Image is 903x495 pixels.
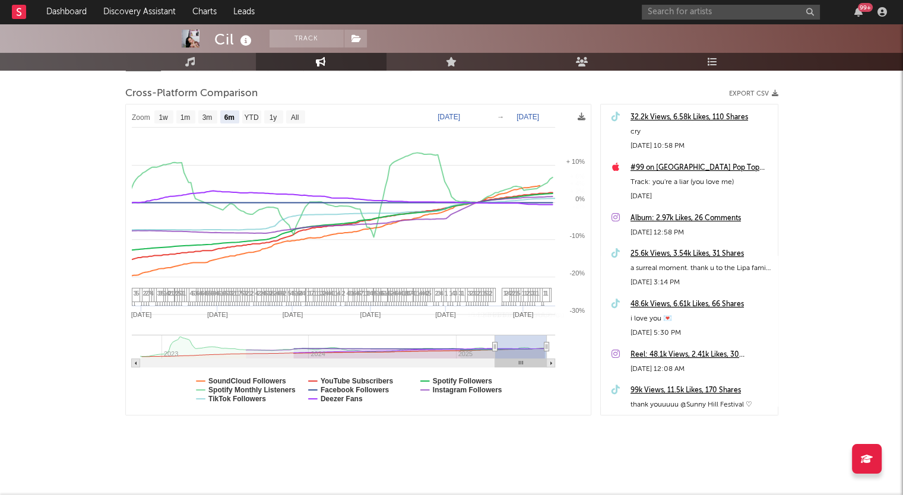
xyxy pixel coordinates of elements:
div: Cil [214,30,255,49]
div: [DATE] 3:14 PM [630,275,772,290]
span: 7 [360,290,364,297]
span: 1 [307,290,310,297]
text: [DATE] [131,311,151,318]
div: 25.6k Views, 3.54k Likes, 31 Shares [630,247,772,261]
a: 99k Views, 11.5k Likes, 170 Shares [630,383,772,398]
span: 1 [515,290,518,297]
span: 7 [410,290,413,297]
span: 2 [283,290,287,297]
span: 4 [199,290,202,297]
text: 26. [DATE] [492,311,524,318]
span: 2 [251,290,254,297]
text: 18. [DATE] [472,311,503,318]
span: 2 [176,290,179,297]
text: → [497,113,504,121]
text: 9. Aug [534,311,552,318]
span: 5 [293,290,296,297]
span: 3 [438,290,441,297]
span: 4 [419,290,423,297]
span: 2 [258,290,261,297]
button: Track [270,30,344,47]
span: 4 [190,290,194,297]
span: 4 [412,290,416,297]
text: SoundCloud Followers [208,377,286,385]
span: 5 [375,290,378,297]
span: 4 [302,290,306,297]
span: 2 [510,290,514,297]
span: 1 [171,290,175,297]
text: Spotify Followers [432,377,492,385]
span: 1 [536,290,540,297]
span: 5 [484,290,488,297]
span: 3 [321,290,324,297]
text: 20. [DATE] [477,311,508,318]
span: 2 [270,290,273,297]
span: 4 [356,290,359,297]
span: 2 [145,290,149,297]
span: 1 [480,290,483,297]
span: 3 [157,290,161,297]
text: -10% [569,232,585,239]
button: 99+ [854,7,863,17]
button: Export CSV [729,90,778,97]
span: 5 [265,290,268,297]
span: 4 [424,290,427,297]
text: 7. Aug [528,311,547,318]
span: 5 [206,290,210,297]
span: 1 [445,290,448,297]
span: 3 [227,290,231,297]
span: 6 [218,290,221,297]
span: 4 [325,290,329,297]
span: 7 [311,290,315,297]
div: [DATE] 12:05 AM [630,412,772,426]
div: 99 + [858,3,873,12]
text: [DATE] [512,311,533,318]
text: + 6% [569,173,585,180]
span: 9 [213,290,217,297]
span: 11 [363,290,370,297]
a: #99 on [GEOGRAPHIC_DATA] Pop Top 200 [630,161,772,175]
span: 6 [353,290,357,297]
span: 4 [300,290,303,297]
text: [DATE] [435,311,456,318]
span: 5 [161,290,165,297]
div: thank youuuuu @Sunny Hill Festival ♡ [630,398,772,412]
span: 1 [234,290,237,297]
span: 6 [395,290,399,297]
a: 48.6k Views, 6.61k Likes, 66 Shares [630,297,772,312]
span: 16 [377,290,384,297]
text: 1w [159,113,168,122]
span: 5 [517,290,521,297]
text: All [290,113,298,122]
span: 3 [243,290,247,297]
div: 32.2k Views, 6.58k Likes, 110 Shares [630,110,772,125]
span: 1 [236,290,240,297]
span: 7 [148,290,151,297]
span: 3 [194,290,198,297]
text: Deezer Fans [320,395,362,403]
text: -20% [569,269,585,277]
span: 10 [164,290,171,297]
span: 1 [318,290,322,297]
a: Reel: 48.1k Views, 2.41k Likes, 30 Comments [630,348,772,362]
span: 4 [370,290,373,297]
span: 4 [330,290,334,297]
span: 3 [454,290,458,297]
span: 4 [328,290,331,297]
span: 4 [262,290,266,297]
span: 4 [347,290,350,297]
span: 1 [414,290,418,297]
text: 22. [DATE] [482,311,514,318]
text: Spotify Monthly Listeners [208,386,296,394]
span: 2 [470,290,474,297]
text: 3m [202,113,212,122]
text: 1y [269,113,277,122]
span: 2 [477,290,481,297]
span: 3 [468,290,471,297]
span: 3 [230,290,233,297]
span: 4 [422,290,425,297]
span: 1 [534,290,537,297]
text: 11. Aug [537,311,559,318]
